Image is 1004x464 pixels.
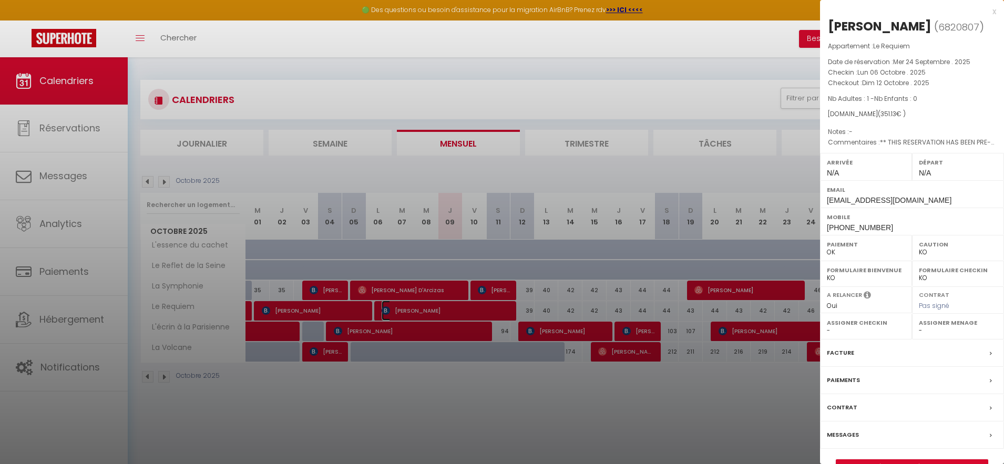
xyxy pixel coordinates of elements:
[828,57,996,67] p: Date de réservation :
[919,317,997,328] label: Assigner Menage
[893,57,970,66] span: Mer 24 Septembre . 2025
[828,78,996,88] p: Checkout :
[919,301,949,310] span: Pas signé
[919,239,997,250] label: Caution
[827,375,860,386] label: Paiements
[938,20,979,34] span: 6820807
[827,184,997,195] label: Email
[828,127,996,137] p: Notes :
[874,94,917,103] span: Nb Enfants : 0
[864,291,871,302] i: Sélectionner OUI si vous souhaiter envoyer les séquences de messages post-checkout
[828,137,996,148] p: Commentaires :
[827,317,905,328] label: Assigner Checkin
[873,42,910,50] span: Le Requiem
[934,19,984,34] span: ( )
[828,18,931,35] div: [PERSON_NAME]
[828,67,996,78] p: Checkin :
[828,109,996,119] div: [DOMAIN_NAME]
[862,78,929,87] span: Dim 12 Octobre . 2025
[827,223,893,232] span: [PHONE_NUMBER]
[820,5,996,18] div: x
[919,169,931,177] span: N/A
[827,402,857,413] label: Contrat
[880,109,896,118] span: 351.13
[827,291,862,300] label: A relancer
[919,265,997,275] label: Formulaire Checkin
[878,109,906,118] span: ( € )
[827,429,859,440] label: Messages
[827,196,951,204] span: [EMAIL_ADDRESS][DOMAIN_NAME]
[919,291,949,297] label: Contrat
[827,265,905,275] label: Formulaire Bienvenue
[827,157,905,168] label: Arrivée
[828,41,996,51] p: Appartement :
[919,157,997,168] label: Départ
[849,127,853,136] span: -
[827,239,905,250] label: Paiement
[827,169,839,177] span: N/A
[827,347,854,358] label: Facture
[827,212,997,222] label: Mobile
[828,94,917,103] span: Nb Adultes : 1 -
[857,68,926,77] span: Lun 06 Octobre . 2025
